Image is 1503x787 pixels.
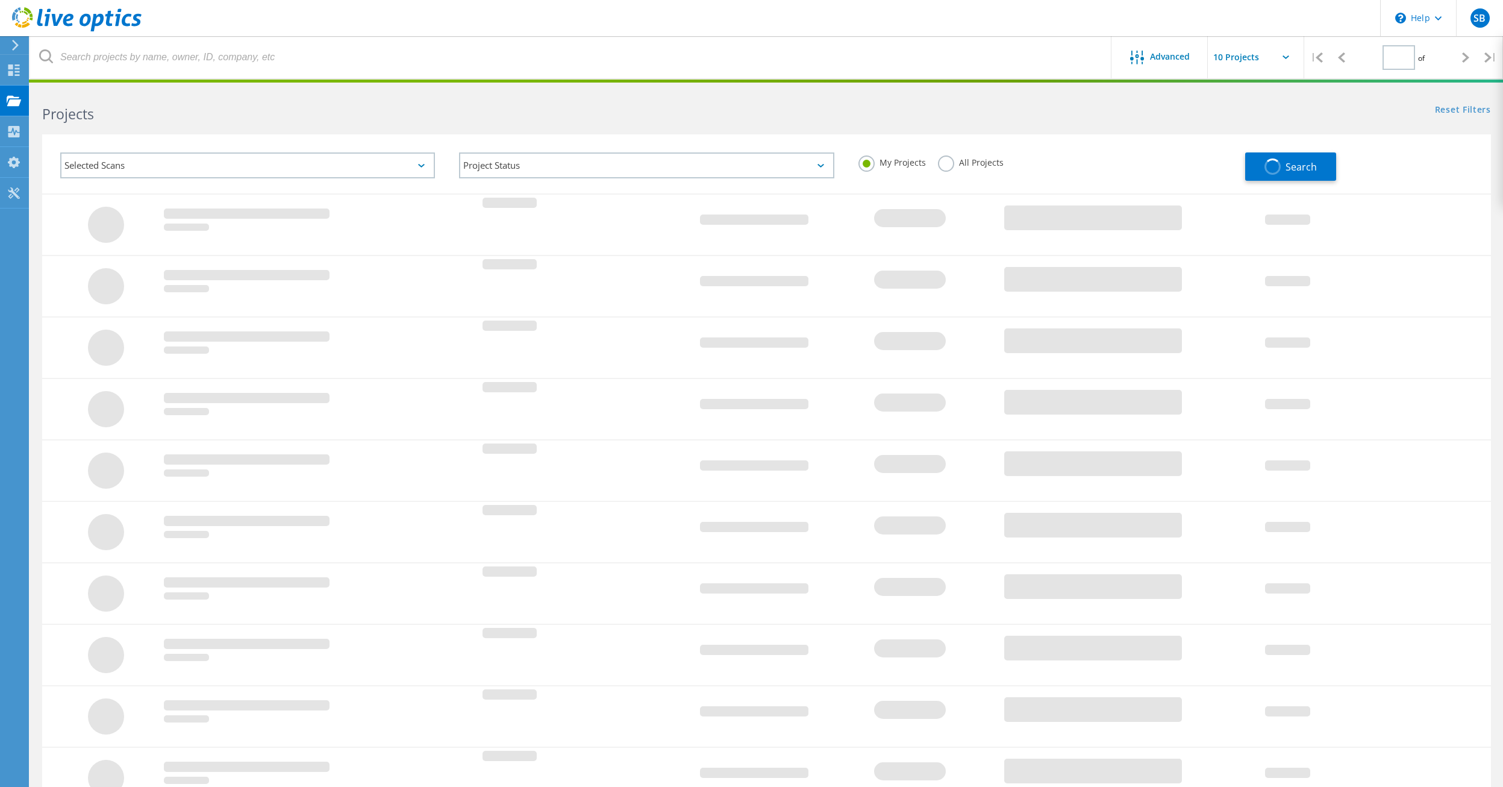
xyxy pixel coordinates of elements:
label: All Projects [938,155,1004,167]
button: Search [1245,152,1336,181]
span: of [1418,53,1425,63]
div: Project Status [459,152,834,178]
label: My Projects [858,155,926,167]
span: Advanced [1150,52,1190,61]
input: Search projects by name, owner, ID, company, etc [30,36,1112,78]
span: Search [1286,160,1317,174]
div: Selected Scans [60,152,435,178]
a: Reset Filters [1435,105,1491,116]
b: Projects [42,104,94,124]
svg: \n [1395,13,1406,24]
span: SB [1473,13,1486,23]
a: Live Optics Dashboard [12,25,142,34]
div: | [1478,36,1503,79]
div: | [1304,36,1329,79]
